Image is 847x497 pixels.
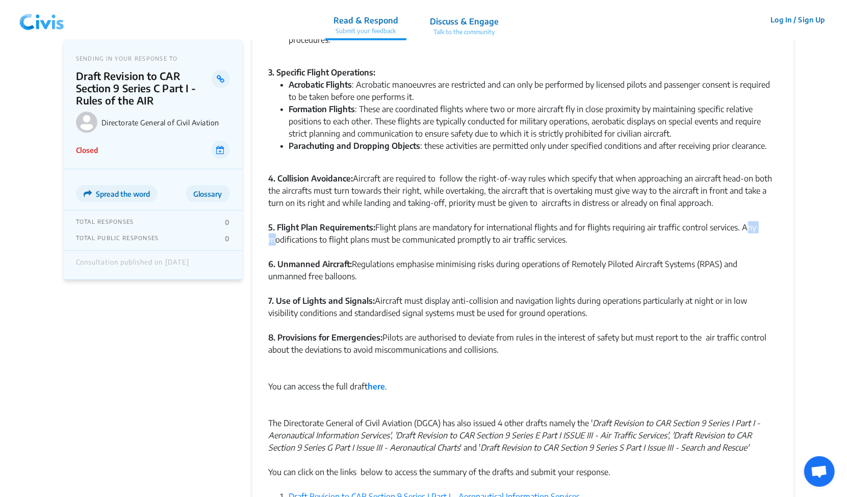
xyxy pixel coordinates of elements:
p: SENDING IN YOUR RESPONSE TO [76,55,230,62]
p: Closed [76,145,98,155]
p: Discuss & Engage [430,15,499,28]
p: 0 [225,234,229,243]
span: Spread the word [96,190,150,198]
strong: 3. Specific Flight Operations: [269,67,376,77]
div: Regulations emphasise minimising risks during operations of Remotely Piloted Aircraft Systems (RP... [269,258,778,295]
li: : Acrobatic manoeuvres are restricted and can only be performed by licensed pilots and passenger ... [289,79,778,103]
div: Aircraft are required to follow the right-of-way rules which specify that when approaching an air... [269,172,778,221]
strong: Acrobatic Flights [289,80,352,90]
div: You can access the full draft . The Directorate General of Civil Aviation (DGCA) has also issued ... [269,380,778,454]
p: TOTAL RESPONSES [76,218,134,226]
li: : These are coordinated flights where two or more aircraft fly in close proximity by maintaining ... [289,103,778,140]
strong: 6. Unmanned Aircraft: [269,259,352,269]
img: navlogo.png [15,5,68,35]
strong: Formation Flights [289,104,355,114]
a: here [368,381,386,391]
div: Aircraft must display anti-collision and navigation lights during operations particularly at nigh... [269,295,778,331]
img: Directorate General of Civil Aviation logo [76,112,97,133]
span: Glossary [193,190,222,198]
p: Talk to the community [430,28,499,37]
p: TOTAL PUBLIC RESPONSES [76,234,159,243]
div: You can click on the links below to access the summary of the drafts and submit your response. [269,454,778,490]
p: Directorate General of Civil Aviation [101,118,230,127]
strong: 8. Provisions for Emergencies: [269,332,383,343]
button: Spread the word [76,185,158,202]
a: Open chat [804,456,835,487]
strong: Parachuting and Dropping Objects [289,141,421,151]
div: Flight plans are mandatory for international flights and for flights requiring air traffic contro... [269,221,778,258]
strong: 7. Use of Lights and Signals: [269,296,375,306]
button: Glossary [186,185,230,202]
p: 0 [225,218,229,226]
li: : All operations in controlled airspace require clearances thereby adhering to specified flight p... [289,21,778,58]
strong: 5. Flight Plan Requirements: [269,222,376,232]
div: Consultation published on [DATE] [76,258,189,272]
em: Draft Revision to CAR Section 9 Series I Part I - Aeronautical Information Services', 'Draft Revi... [269,418,761,453]
p: Draft Revision to CAR Section 9 Series C Part I - Rules of the AIR [76,70,212,107]
li: : these activities are permitted only under specified conditions and after receiving prior cleara... [289,140,778,164]
strong: 4. Collision Avoidance: [269,173,353,184]
div: Pilots are authorised to deviate from rules in the interest of safety but must report to the air ... [269,331,778,356]
p: Read & Respond [333,14,398,27]
p: Submit your feedback [333,27,398,36]
em: Draft Revision to CAR Section 9 Series S Part I Issue III - Search and Rescue' [481,442,749,453]
button: Log In / Sign Up [764,12,832,28]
